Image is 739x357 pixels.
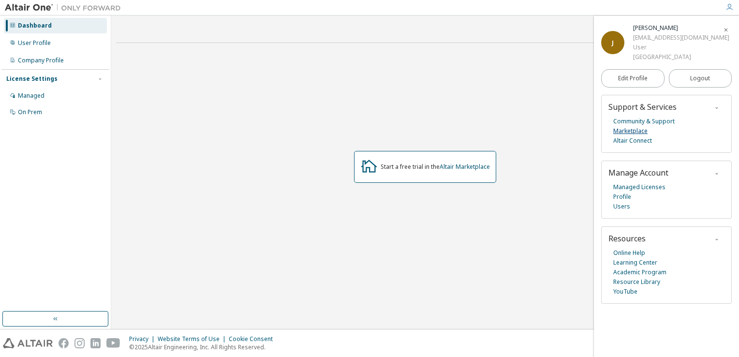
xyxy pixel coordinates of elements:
[608,167,668,178] span: Manage Account
[18,22,52,30] div: Dashboard
[612,39,614,47] span: J
[613,248,645,258] a: Online Help
[18,108,42,116] div: On Prem
[381,163,490,171] div: Start a free trial in the
[613,277,660,287] a: Resource Library
[129,343,279,351] p: © 2025 Altair Engineering, Inc. All Rights Reserved.
[690,74,710,83] span: Logout
[618,74,648,82] span: Edit Profile
[669,69,732,88] button: Logout
[608,102,677,112] span: Support & Services
[106,338,120,348] img: youtube.svg
[440,163,490,171] a: Altair Marketplace
[18,57,64,64] div: Company Profile
[608,233,646,244] span: Resources
[59,338,69,348] img: facebook.svg
[613,192,631,202] a: Profile
[633,23,729,33] div: Juhun Yi
[613,258,657,268] a: Learning Center
[129,335,158,343] div: Privacy
[18,92,44,100] div: Managed
[90,338,101,348] img: linkedin.svg
[613,117,675,126] a: Community & Support
[633,43,729,52] div: User
[613,126,648,136] a: Marketplace
[613,182,665,192] a: Managed Licenses
[613,202,630,211] a: Users
[74,338,85,348] img: instagram.svg
[613,287,637,297] a: YouTube
[18,39,51,47] div: User Profile
[613,136,652,146] a: Altair Connect
[601,69,665,88] a: Edit Profile
[613,268,666,277] a: Academic Program
[3,338,53,348] img: altair_logo.svg
[158,335,229,343] div: Website Terms of Use
[633,33,729,43] div: [EMAIL_ADDRESS][DOMAIN_NAME]
[229,335,279,343] div: Cookie Consent
[633,52,729,62] div: [GEOGRAPHIC_DATA]
[5,3,126,13] img: Altair One
[6,75,58,83] div: License Settings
